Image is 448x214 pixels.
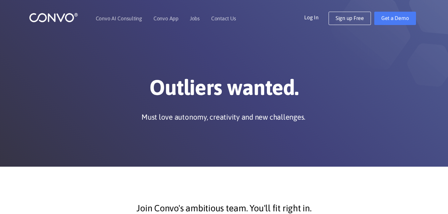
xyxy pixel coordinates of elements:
a: Convo App [153,16,178,21]
a: Sign up Free [329,12,371,25]
a: Contact Us [211,16,236,21]
a: Jobs [190,16,200,21]
img: logo_1.png [29,12,78,23]
h1: Outliers wanted. [39,75,409,105]
a: Log In [304,12,329,22]
p: Must love autonomy, creativity and new challenges. [141,112,305,122]
a: Get a Demo [374,12,416,25]
a: Convo AI Consulting [96,16,142,21]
